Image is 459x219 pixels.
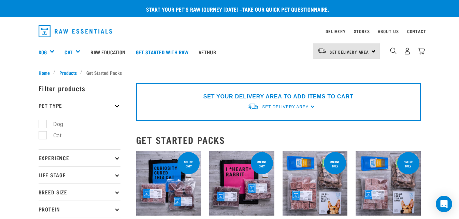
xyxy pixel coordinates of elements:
p: Protein [39,201,120,218]
img: home-icon@2x.png [418,47,425,55]
p: Pet Type [39,97,120,114]
nav: dropdown navigation [33,23,426,40]
div: online only [251,157,273,171]
a: Dog [39,48,47,56]
img: Assortment Of Raw Essential Products For Cats Including, Blue And Black Tote Bag With "Curiosity ... [136,151,201,216]
p: Filter products [39,80,120,97]
img: NSP Dog Standard Update [283,151,348,216]
label: Cat [42,131,64,140]
nav: breadcrumbs [39,69,421,76]
a: Vethub [193,38,221,66]
a: Contact [407,30,426,32]
p: Life Stage [39,166,120,183]
h2: Get Started Packs [136,135,421,145]
a: Raw Education [85,38,130,66]
a: Cat [64,48,72,56]
p: Experience [39,149,120,166]
img: Raw Essentials Logo [39,25,112,37]
div: Open Intercom Messenger [436,196,452,212]
a: Delivery [326,30,345,32]
span: Products [59,69,77,76]
img: NSP Dog Novel Update [356,151,421,216]
img: Assortment Of Raw Essential Products For Cats Including, Pink And Black Tote Bag With "I *Heart* ... [209,151,274,216]
div: online only [397,157,419,171]
a: Stores [354,30,370,32]
a: About Us [378,30,399,32]
label: Dog [42,120,66,128]
div: online only [177,157,200,171]
img: van-moving.png [248,103,259,110]
span: Home [39,69,50,76]
p: SET YOUR DELIVERY AREA TO ADD ITEMS TO CART [203,93,353,101]
img: van-moving.png [317,48,326,54]
div: online only [324,157,346,171]
span: Set Delivery Area [262,105,309,109]
span: Set Delivery Area [330,51,369,53]
a: Home [39,69,54,76]
p: Breed Size [39,183,120,201]
img: home-icon-1@2x.png [390,47,397,54]
a: Products [56,69,80,76]
img: user.png [404,47,411,55]
a: Get started with Raw [131,38,193,66]
a: take our quick pet questionnaire. [242,8,329,11]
